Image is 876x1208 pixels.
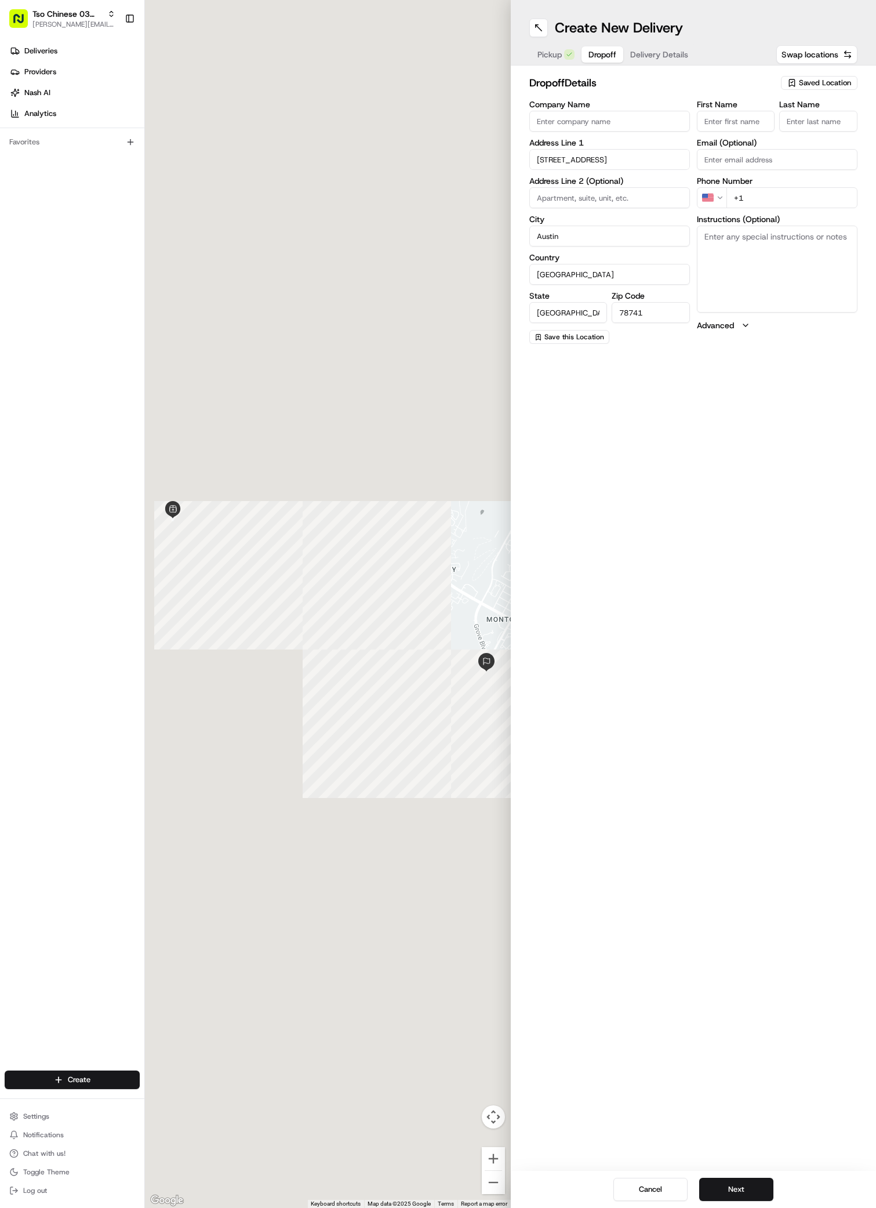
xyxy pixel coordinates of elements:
label: First Name [697,100,775,108]
div: Favorites [5,133,140,151]
label: Instructions (Optional) [697,215,857,223]
span: Knowledge Base [23,259,89,271]
div: Past conversations [12,151,78,160]
button: Toggle Theme [5,1164,140,1180]
input: Enter state [529,302,608,323]
input: Enter zip code [612,302,690,323]
button: Cancel [613,1178,688,1201]
img: Antonia (Store Manager) [12,169,30,187]
a: Powered byPylon [82,287,140,296]
label: Address Line 2 (Optional) [529,177,690,185]
input: Enter city [529,226,690,246]
span: Map data ©2025 Google [368,1200,431,1207]
label: Address Line 1 [529,139,690,147]
img: 8571987876998_91fb9ceb93ad5c398215_72.jpg [24,111,45,132]
input: Enter first name [697,111,775,132]
button: Map camera controls [482,1105,505,1129]
span: [PERSON_NAME] (Store Manager) [36,180,152,189]
span: Toggle Theme [23,1167,70,1177]
span: [DATE] [161,180,185,189]
span: • [126,211,130,220]
label: State [529,292,608,300]
a: 💻API Documentation [93,255,191,275]
span: Providers [24,67,56,77]
span: Delivery Details [630,49,688,60]
a: Analytics [5,104,144,123]
span: Settings [23,1112,49,1121]
input: Clear [30,75,191,87]
button: Tso Chinese 03 TsoCo [32,8,103,20]
label: Phone Number [697,177,857,185]
a: Terms (opens in new tab) [438,1200,454,1207]
button: Notifications [5,1127,140,1143]
label: Country [529,253,690,262]
a: Deliveries [5,42,144,60]
a: Providers [5,63,144,81]
span: Swap locations [782,49,838,60]
button: [PERSON_NAME][EMAIL_ADDRESS][DOMAIN_NAME] [32,20,115,29]
button: Swap locations [776,45,857,64]
span: Pylon [115,288,140,296]
label: Zip Code [612,292,690,300]
span: Save this Location [544,332,604,342]
input: Enter email address [697,149,857,170]
div: Start new chat [52,111,190,122]
div: We're available if you need us! [52,122,159,132]
span: Create [68,1075,90,1085]
span: Nash AI [24,88,50,98]
img: Google [148,1193,186,1208]
span: Pickup [537,49,562,60]
input: Enter phone number [726,187,857,208]
button: Chat with us! [5,1145,140,1162]
button: Advanced [697,320,857,331]
label: City [529,215,690,223]
img: Wisdom Oko [12,200,30,223]
button: Zoom out [482,1171,505,1194]
label: Company Name [529,100,690,108]
span: Saved Location [799,78,851,88]
a: Open this area in Google Maps (opens a new window) [148,1193,186,1208]
button: Tso Chinese 03 TsoCo[PERSON_NAME][EMAIL_ADDRESS][DOMAIN_NAME] [5,5,120,32]
a: 📗Knowledge Base [7,255,93,275]
button: Settings [5,1108,140,1124]
span: Notifications [23,1130,64,1140]
div: 💻 [98,260,107,270]
span: Deliveries [24,46,57,56]
button: Log out [5,1182,140,1199]
img: 1736555255976-a54dd68f-1ca7-489b-9aae-adbdc363a1c4 [12,111,32,132]
span: Analytics [24,108,56,119]
input: Enter address [529,149,690,170]
button: Keyboard shortcuts [311,1200,361,1208]
button: Zoom in [482,1147,505,1170]
span: Dropoff [588,49,616,60]
label: Email (Optional) [697,139,857,147]
span: Log out [23,1186,47,1195]
span: Chat with us! [23,1149,66,1158]
input: Enter country [529,264,690,285]
button: Start new chat [197,114,211,128]
label: Last Name [779,100,857,108]
p: Welcome 👋 [12,46,211,65]
span: [DATE] [132,211,156,220]
h2: dropoff Details [529,75,775,91]
button: Next [699,1178,773,1201]
input: Apartment, suite, unit, etc. [529,187,690,208]
input: Enter company name [529,111,690,132]
a: Report a map error [461,1200,507,1207]
button: Saved Location [781,75,857,91]
span: API Documentation [110,259,186,271]
button: Save this Location [529,330,609,344]
h1: Create New Delivery [555,19,683,37]
input: Enter last name [779,111,857,132]
span: • [155,180,159,189]
img: 1736555255976-a54dd68f-1ca7-489b-9aae-adbdc363a1c4 [23,212,32,221]
img: Nash [12,12,35,35]
span: Wisdom [PERSON_NAME] [36,211,123,220]
button: See all [180,148,211,162]
label: Advanced [697,320,734,331]
button: Create [5,1071,140,1089]
a: Nash AI [5,84,144,102]
div: 📗 [12,260,21,270]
